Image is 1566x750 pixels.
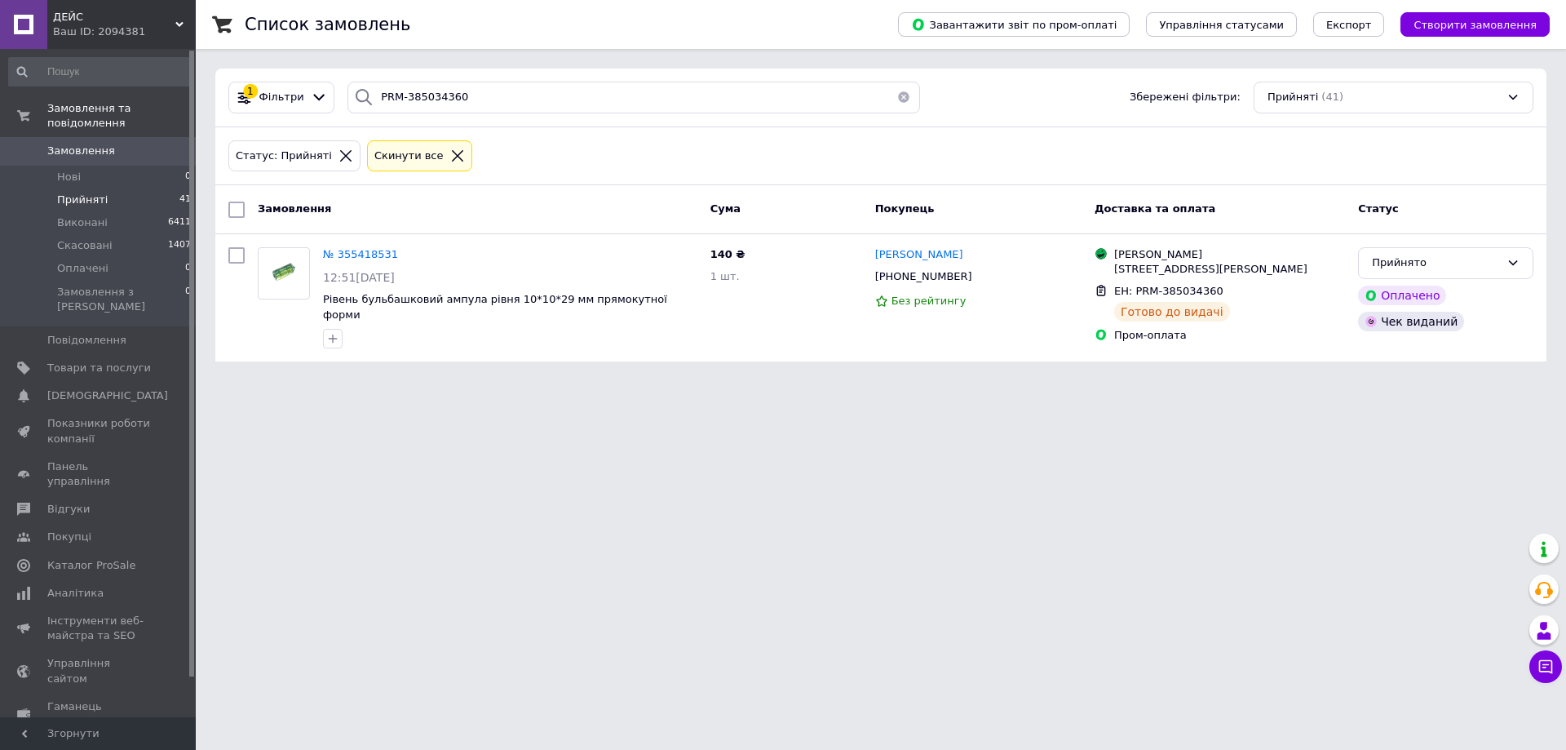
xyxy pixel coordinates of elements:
[887,82,920,113] button: Очистить
[1372,255,1500,272] div: Прийнято
[245,15,410,34] h1: Список замовлень
[891,295,967,307] span: Без рейтингу
[875,270,972,282] span: [PHONE_NUMBER]
[185,261,191,276] span: 0
[1146,12,1297,37] button: Управління статусами
[1114,262,1345,277] div: [STREET_ADDRESS][PERSON_NAME]
[57,261,108,276] span: Оплачені
[185,170,191,184] span: 0
[323,248,398,260] a: № 355418531
[53,24,196,39] div: Ваш ID: 2094381
[57,170,81,184] span: Нові
[1326,19,1372,31] span: Експорт
[1095,202,1215,215] span: Доставка та оплата
[47,656,151,686] span: Управління сайтом
[47,333,126,348] span: Повідомлення
[1413,19,1537,31] span: Створити замовлення
[47,361,151,375] span: Товари та послуги
[1114,328,1345,343] div: Пром-оплата
[185,285,191,314] span: 0
[1400,12,1550,37] button: Створити замовлення
[911,17,1117,32] span: Завантажити звіт по пром-оплаті
[323,271,395,284] span: 12:51[DATE]
[875,248,963,260] span: [PERSON_NAME]
[168,238,191,253] span: 1407
[57,285,185,314] span: Замовлення з [PERSON_NAME]
[347,82,920,113] input: Пошук за номером замовлення, ПІБ покупця, номером телефону, Email, номером накладної
[710,248,745,260] span: 140 ₴
[47,699,151,729] span: Гаманець компанії
[1130,90,1241,105] span: Збережені фільтри:
[1267,90,1318,105] span: Прийняті
[1358,312,1464,331] div: Чек виданий
[875,202,935,215] span: Покупець
[47,144,115,158] span: Замовлення
[1529,650,1562,683] button: Чат з покупцем
[57,238,113,253] span: Скасовані
[259,250,309,298] img: Фото товару
[1384,18,1550,30] a: Створити замовлення
[47,416,151,446] span: Показники роботи компанії
[243,84,258,99] div: 1
[371,148,447,165] div: Cкинути все
[1358,286,1446,305] div: Оплачено
[1159,19,1284,31] span: Управління статусами
[232,148,335,165] div: Статус: Прийняті
[875,247,963,263] a: [PERSON_NAME]
[1358,202,1399,215] span: Статус
[1321,91,1343,103] span: (41)
[1313,12,1385,37] button: Експорт
[8,57,192,87] input: Пошук
[47,459,151,489] span: Панель управління
[57,215,108,230] span: Виконані
[1114,302,1230,322] div: Готово до видачі
[898,12,1130,37] button: Завантажити звіт по пром-оплаті
[710,270,740,282] span: 1 шт.
[47,101,196,131] span: Замовлення та повідомлення
[168,215,191,230] span: 6411
[57,193,108,207] span: Прийняті
[47,530,91,544] span: Покупці
[259,90,304,105] span: Фільтри
[47,586,104,601] span: Аналітика
[258,247,310,300] a: Фото товару
[47,558,135,573] span: Каталог ProSale
[710,202,741,215] span: Cума
[53,10,175,24] span: ДЕЙС
[47,502,90,517] span: Відгуки
[179,193,191,207] span: 41
[258,202,331,215] span: Замовлення
[47,388,168,403] span: [DEMOGRAPHIC_DATA]
[1114,285,1223,297] span: ЕН: PRM-385034360
[1114,247,1345,262] div: [PERSON_NAME]
[323,293,667,321] a: Рівень бульбашковий ампула рівня 10*10*29 мм прямокутної форми
[47,614,151,643] span: Інструменти веб-майстра та SEO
